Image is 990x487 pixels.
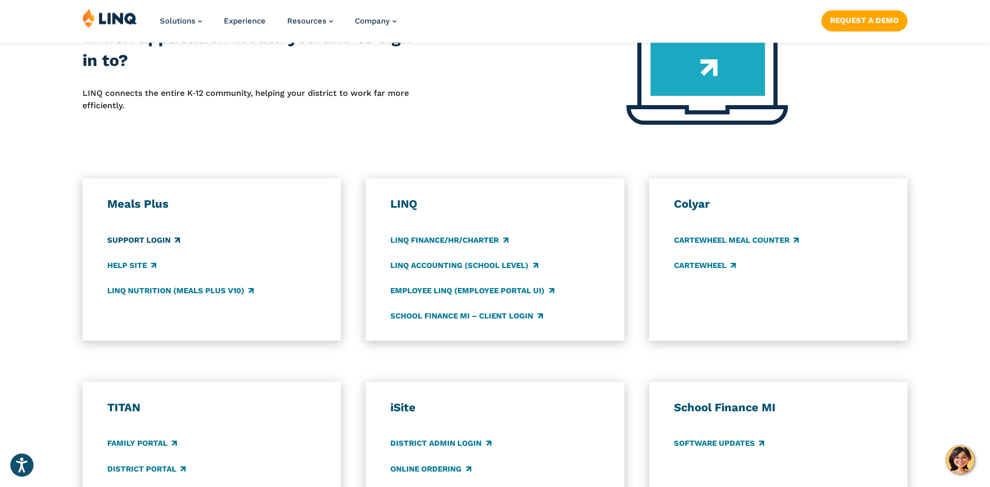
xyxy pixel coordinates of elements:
[107,260,156,271] a: Help Site
[674,400,883,415] h3: School Finance MI
[107,197,316,211] h3: Meals Plus
[107,438,177,449] a: Family Portal
[674,234,799,246] a: CARTEWHEEL Meal Counter
[287,16,326,26] span: Resources
[390,438,491,449] a: District Admin Login
[821,8,907,31] nav: Button Navigation
[107,400,316,415] h3: TITAN
[390,310,542,322] a: School Finance MI – Client Login
[390,400,599,415] h3: iSite
[390,463,471,475] a: Online Ordering
[390,234,508,246] a: LINQ Finance/HR/Charter
[390,260,538,271] a: LINQ Accounting (school level)
[946,445,975,474] button: Hello, have a question? Let’s chat.
[224,16,266,26] a: Experience
[160,16,202,26] a: Solutions
[82,87,412,112] p: LINQ connects the entire K‑12 community, helping your district to work far more efficiently.
[160,16,195,26] span: Solutions
[107,234,180,246] a: Support Login
[287,16,333,26] a: Resources
[107,463,186,475] a: District Portal
[82,26,412,73] h2: Which application would you like to sign in to?
[821,10,907,31] a: Request a Demo
[674,197,883,211] h3: Colyar
[160,8,397,42] nav: Primary Navigation
[674,260,736,271] a: CARTEWHEEL
[390,285,554,296] a: Employee LINQ (Employee Portal UI)
[390,197,599,211] h3: LINQ
[107,285,254,296] a: LINQ Nutrition (Meals Plus v10)
[355,16,390,26] span: Company
[355,16,397,26] a: Company
[82,8,137,28] img: LINQ | K‑12 Software
[674,438,764,449] a: Software Updates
